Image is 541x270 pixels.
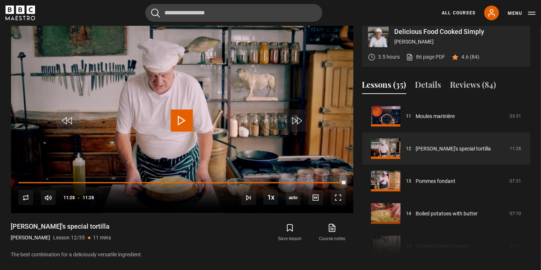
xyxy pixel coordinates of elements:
div: Current quality: 720p [286,190,301,205]
button: Captions [308,190,323,205]
button: Submit the search query [151,8,160,18]
button: Playback Rate [263,190,278,205]
a: Course notes [311,222,353,243]
p: The best combination for a deliciously versatile ingredient. [11,251,353,259]
svg: BBC Maestro [6,6,35,20]
h1: [PERSON_NAME]'s special tortilla [11,222,111,231]
button: Reviews (84) [450,79,496,94]
span: 11:28 [83,191,94,204]
p: [PERSON_NAME] [11,234,51,242]
button: Next Lesson [241,190,256,205]
button: Save lesson [269,222,311,243]
a: 86 page PDF [406,53,445,61]
p: [PERSON_NAME] [395,38,524,46]
span: 11:28 [63,191,75,204]
button: Lessons (35) [362,79,406,94]
a: Moules marinière [416,112,455,120]
input: Search [145,4,322,22]
p: Delicious Food Cooked Simply [395,28,524,35]
button: Replay [18,190,33,205]
a: Boiled potatoes with butter [416,210,478,218]
div: Progress Bar [18,182,345,184]
video-js: Video Player [11,21,353,213]
p: Lesson 12/35 [53,234,85,242]
a: All Courses [442,10,475,16]
p: 4.6 (84) [462,53,480,61]
span: - [78,195,80,200]
a: Pommes fondant [416,177,456,185]
p: 3.5 hours [378,53,400,61]
button: Mute [41,190,56,205]
button: Details [415,79,441,94]
p: 11 mins [93,234,111,242]
a: [PERSON_NAME]'s special tortilla [416,145,491,153]
span: auto [286,190,301,205]
button: Toggle navigation [508,10,535,17]
button: Fullscreen [331,190,346,205]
